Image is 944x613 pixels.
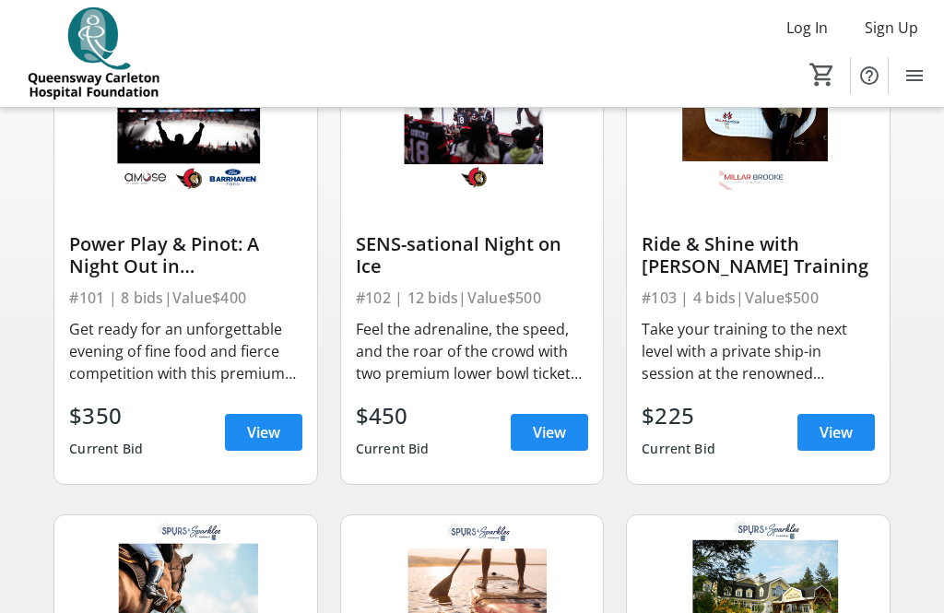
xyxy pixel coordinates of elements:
[69,399,143,432] div: $350
[797,414,875,451] a: View
[533,421,566,443] span: View
[356,233,588,277] div: SENS-sational Night on Ice
[642,399,715,432] div: $225
[225,414,302,451] a: View
[865,17,918,39] span: Sign Up
[772,13,843,42] button: Log In
[11,7,175,100] img: QCH Foundation's Logo
[642,432,715,466] div: Current Bid
[511,414,588,451] a: View
[69,233,301,277] div: Power Play & Pinot: A Night Out in [GEOGRAPHIC_DATA]
[786,17,828,39] span: Log In
[341,47,603,195] img: SENS-sational Night on Ice
[642,233,874,277] div: Ride & Shine with [PERSON_NAME] Training
[356,285,588,311] div: #102 | 12 bids | Value $500
[69,432,143,466] div: Current Bid
[896,57,933,94] button: Menu
[356,432,430,466] div: Current Bid
[69,318,301,384] div: Get ready for an unforgettable evening of fine food and fierce competition with this premium Otta...
[356,399,430,432] div: $450
[642,318,874,384] div: Take your training to the next level with a private ship-in session at the renowned [PERSON_NAME]...
[642,285,874,311] div: #103 | 4 bids | Value $500
[820,421,853,443] span: View
[806,58,839,91] button: Cart
[627,47,889,195] img: Ride & Shine with Millar Brooke Training
[247,421,280,443] span: View
[851,57,888,94] button: Help
[356,318,588,384] div: Feel the adrenaline, the speed, and the roar of the crowd with two premium lower bowl tickets to ...
[850,13,933,42] button: Sign Up
[54,47,316,195] img: Power Play & Pinot: A Night Out in Ottawa
[69,285,301,311] div: #101 | 8 bids | Value $400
